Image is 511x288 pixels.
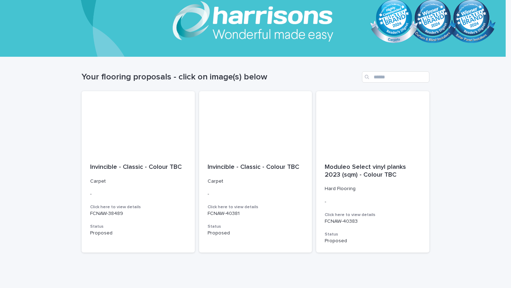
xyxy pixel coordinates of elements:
[325,218,421,225] p: FCNAW-40383
[208,178,304,184] p: Carpet
[90,211,186,217] p: FCNAW-38489
[325,199,421,205] p: -
[325,186,421,192] p: Hard Flooring
[325,164,408,178] span: Moduleo Select vinyl planks 2023 (sqm) - Colour TBC
[362,71,429,83] input: Search
[316,91,429,253] a: Moduleo Select vinyl planks 2023 (sqm) - Colour TBCHard Flooring-Click here to view detailsFCNAW-...
[208,191,304,197] p: -
[90,204,186,210] h3: Click here to view details
[90,178,186,184] p: Carpet
[208,224,304,229] h3: Status
[90,191,186,197] p: -
[90,230,186,236] p: Proposed
[90,164,182,170] span: Invincible - Classic - Colour TBC
[325,238,421,244] p: Proposed
[82,72,359,82] h1: Your flooring proposals - click on image(s) below
[208,164,299,170] span: Invincible - Classic - Colour TBC
[90,224,186,229] h3: Status
[325,212,421,218] h3: Click here to view details
[208,204,304,210] h3: Click here to view details
[82,91,195,253] a: Invincible - Classic - Colour TBCCarpet-Click here to view detailsFCNAW-38489StatusProposed
[208,230,304,236] p: Proposed
[199,91,312,253] a: Invincible - Classic - Colour TBCCarpet-Click here to view detailsFCNAW-40381StatusProposed
[325,232,421,237] h3: Status
[208,211,304,217] p: FCNAW-40381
